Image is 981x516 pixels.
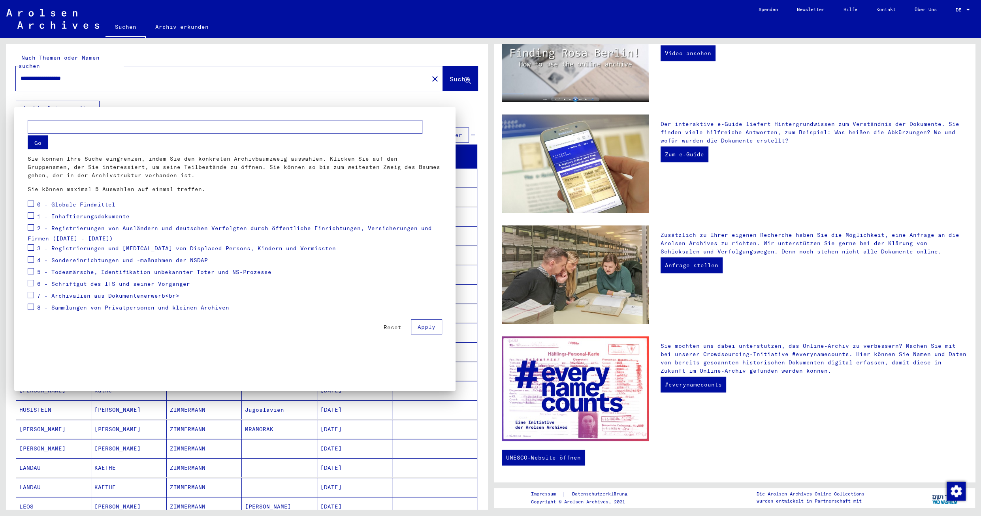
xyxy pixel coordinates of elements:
[37,304,229,311] span: 8 - Sammlungen von Privatpersonen und kleinen Archiven
[411,319,442,334] button: Apply
[28,185,442,193] p: Sie können maximal 5 Auswahlen auf einmal treffen.
[37,268,271,275] span: 5 - Todesmärsche, Identifikation unbekannter Toter und NS-Prozesse
[37,280,190,287] span: 6 - Schriftgut des ITS und seiner Vorgänger
[37,244,336,251] span: 3 - Registrierungen und [MEDICAL_DATA] von Displaced Persons, Kindern und Vermissten
[37,256,208,263] span: 4 - Sondereinrichtungen und -maßnahmen der NSDAP
[946,481,965,500] div: Zustimmung ändern
[28,224,432,242] span: 2 - Registrierungen von Ausländern und deutschen Verfolgten durch öffentliche Einrichtungen, Vers...
[384,324,401,331] span: Reset
[37,292,179,299] span: 7 - Archivalien aus Dokumentenerwerb<br>
[37,201,115,208] span: 0 - Globale Findmittel
[37,212,130,220] span: 1 - Inhaftierungsdokumente
[418,323,435,330] span: Apply
[28,155,442,180] p: Sie können Ihre Suche eingrenzen, indem Sie den konkreten Archivbaumzweig auswählen. Klicken Sie ...
[377,320,408,334] button: Reset
[28,135,48,149] button: Go
[947,482,966,501] img: Zustimmung ändern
